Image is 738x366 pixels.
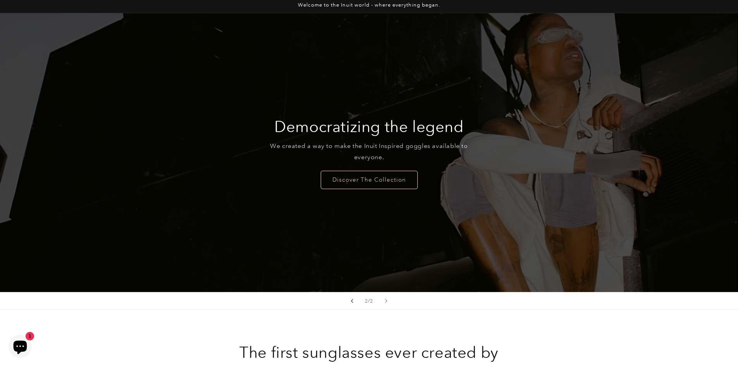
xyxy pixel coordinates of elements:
button: Previous slide [344,292,361,309]
span: 2 [370,297,373,305]
h2: Democratizing the legend [274,117,463,137]
a: Discover The Collection [321,170,418,189]
inbox-online-store-chat: Shopify online store chat [6,335,34,360]
span: 2 [365,297,368,305]
span: / [368,297,370,305]
p: We created a way to make the Inuit Inspired goggles available to everyone. [263,141,475,163]
span: Welcome to the Inuit world - where everything began. [298,2,440,8]
button: Next slide [378,292,395,309]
